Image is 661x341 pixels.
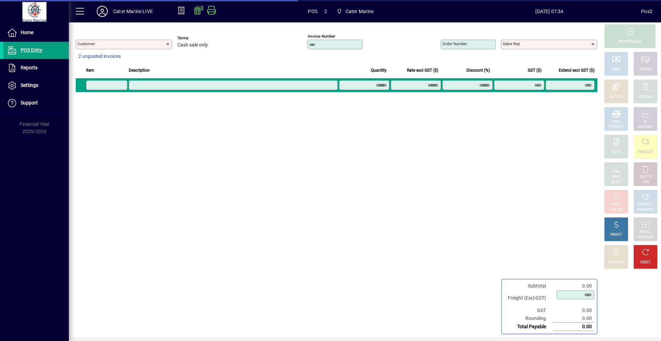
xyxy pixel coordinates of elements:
div: CHARGE [639,94,652,100]
span: Home [21,30,33,35]
mat-label: Customer [77,41,95,46]
div: INVOICE [610,207,622,212]
a: Home [3,24,69,41]
td: Rounding [504,314,553,323]
div: PRODUCT [638,150,653,155]
a: Reports [3,59,69,77]
div: SELECT [610,180,622,185]
div: RESET [640,260,651,265]
td: Subtotal [504,282,553,290]
span: 2 [324,6,327,17]
span: Reports [21,65,38,70]
mat-label: Sales rep [503,41,520,46]
span: 2 unposted invoices [78,53,121,60]
div: PRODUCT [608,124,624,130]
div: INVOICES [638,235,653,240]
div: DISCOUNT [608,260,625,265]
div: PROCESS SALE [618,39,642,44]
div: HOLD [612,202,621,207]
span: POS Entry [21,47,42,53]
a: Support [3,94,69,112]
div: PROFIT [610,232,622,238]
div: CHEQUE [639,67,652,72]
span: Description [129,67,150,74]
span: [DATE] 07:34 [458,6,641,17]
div: GL [643,119,648,124]
td: Total Payable [504,323,553,331]
div: CASH [612,67,621,72]
button: Profile [91,5,113,18]
td: Freight (Excl GST) [504,290,553,307]
td: GST [504,307,553,314]
span: GST ($) [528,67,542,74]
span: Settings [21,82,38,88]
button: 2 unposted invoices [76,50,124,63]
td: 0.00 [553,282,594,290]
div: Pos2 [641,6,652,17]
span: Rate excl GST ($) [407,67,438,74]
div: RECALL [640,230,652,235]
div: LINE [642,180,649,185]
div: NOTE [612,150,621,155]
div: MISC [612,119,620,124]
span: Extend excl GST ($) [559,67,595,74]
td: 0.00 [553,314,594,323]
mat-label: Order number [442,41,467,46]
span: Cash sale only [177,42,208,48]
td: 0.00 [553,323,594,331]
span: Cater Marine [334,5,377,18]
span: Quantity [371,67,387,74]
mat-label: Invoice number [308,34,335,39]
div: PRICE [612,174,621,180]
span: Cater Marine [346,6,374,17]
div: Cater Marine LIVE [113,6,153,17]
div: EFTPOS [610,94,623,100]
span: Discount (%) [466,67,490,74]
span: Terms [177,36,219,40]
div: DELETE [640,174,651,180]
div: SUMMARY [637,207,654,212]
span: POS [308,6,317,17]
td: 0.00 [553,307,594,314]
a: Settings [3,77,69,94]
div: PRODUCT [638,202,653,207]
div: ACCOUNT [638,124,653,130]
span: Item [86,67,94,74]
span: Support [21,100,38,106]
